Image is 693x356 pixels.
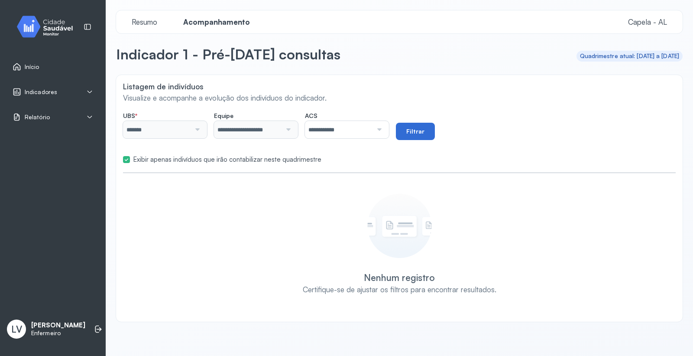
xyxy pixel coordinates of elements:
a: Início [13,62,93,71]
p: Enfermeiro [31,330,85,337]
div: Nenhum registro [364,272,435,283]
a: Acompanhamento [175,18,259,26]
span: Relatório [25,114,50,121]
img: Imagem de empty state [367,194,432,258]
span: Resumo [126,17,162,26]
span: Indicadores [25,88,57,96]
span: Equipe [214,112,233,120]
span: UBS [123,112,137,120]
a: Resumo [123,18,166,26]
span: Início [25,63,39,71]
p: Indicador 1 - Pré-[DATE] consultas [116,46,340,63]
span: Capela - AL [628,17,667,26]
span: ACS [305,112,317,120]
span: Acompanhamento [178,17,255,26]
div: Certifique-se de ajustar os filtros para encontrar resultados. [303,285,496,294]
p: Visualize e acompanhe a evolução dos indivíduos do indicador. [123,93,676,102]
span: LV [11,323,22,335]
p: [PERSON_NAME] [31,321,85,330]
button: Filtrar [396,123,435,140]
label: Exibir apenas indivíduos que irão contabilizar neste quadrimestre [133,156,321,164]
div: Quadrimestre atual: [DATE] a [DATE] [580,52,680,60]
img: monitor.svg [9,14,87,39]
p: Listagem de indivíduos [123,82,676,91]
